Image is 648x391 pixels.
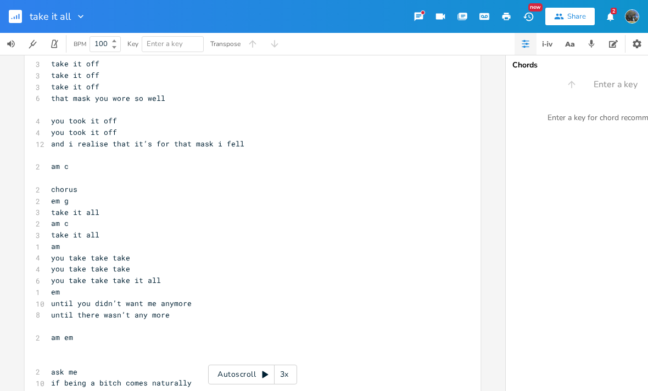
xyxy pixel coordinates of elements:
div: 2 [611,8,617,14]
span: and i realise that it’s for that mask i fell [51,139,244,149]
button: New [517,7,539,26]
div: 3x [275,365,294,384]
span: take it all [51,207,99,217]
span: if being a bitch comes naturally [51,378,192,388]
button: Share [545,8,595,25]
span: take it off [51,82,99,92]
div: BPM [74,41,86,47]
img: zoë [625,9,639,24]
span: until there wasn’t any more [51,310,170,320]
div: Key [127,41,138,47]
span: you took it off [51,116,117,126]
span: take it all [51,230,99,240]
span: em g [51,196,69,206]
div: Autoscroll [208,365,297,384]
span: am c [51,218,69,228]
div: Transpose [210,41,241,47]
div: New [528,3,543,12]
span: take it off [51,70,99,80]
span: that mask you wore so well [51,93,165,103]
span: Enter a key [594,78,638,91]
span: you took it off [51,127,117,137]
span: am em [51,332,73,342]
span: em [51,287,60,297]
span: you take take take it all [51,275,161,285]
span: until you didn’t want me anymore [51,298,192,308]
span: take it all [30,12,71,21]
button: 2 [599,7,621,26]
span: you take take take [51,253,130,263]
span: ask me [51,367,77,377]
span: Enter a key [147,39,183,49]
span: you take take take [51,264,130,274]
span: am c [51,161,69,171]
span: take it off [51,59,99,69]
div: Share [567,12,586,21]
span: chorus [51,184,77,194]
span: am [51,241,60,251]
